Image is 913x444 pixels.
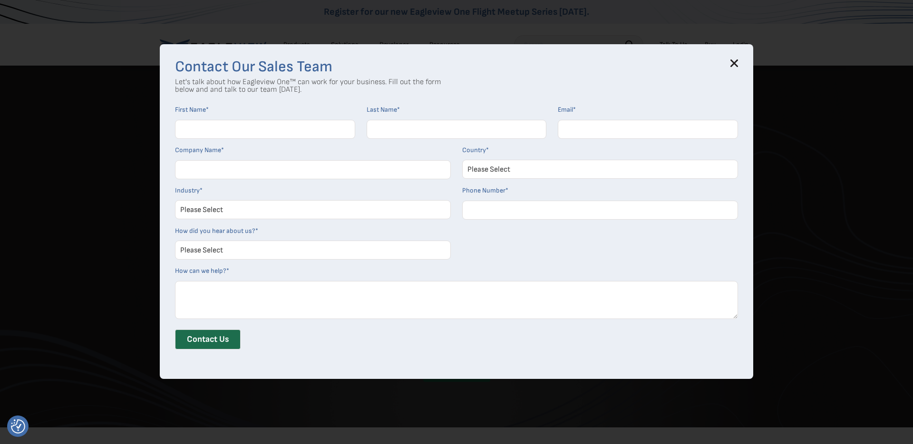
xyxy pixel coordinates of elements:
span: Phone Number [462,186,505,194]
img: Revisit consent button [11,419,25,434]
span: Industry [175,186,200,194]
span: Email [558,106,573,114]
button: Consent Preferences [11,419,25,434]
span: Last Name [367,106,397,114]
span: How can we help? [175,267,226,275]
input: Contact Us [175,329,241,349]
p: Let's talk about how Eagleview One™ can work for your business. Fill out the form below and and t... [175,78,441,94]
span: Country [462,146,486,154]
span: Company Name [175,146,221,154]
span: How did you hear about us? [175,227,255,235]
h3: Contact Our Sales Team [175,59,738,75]
span: First Name [175,106,206,114]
